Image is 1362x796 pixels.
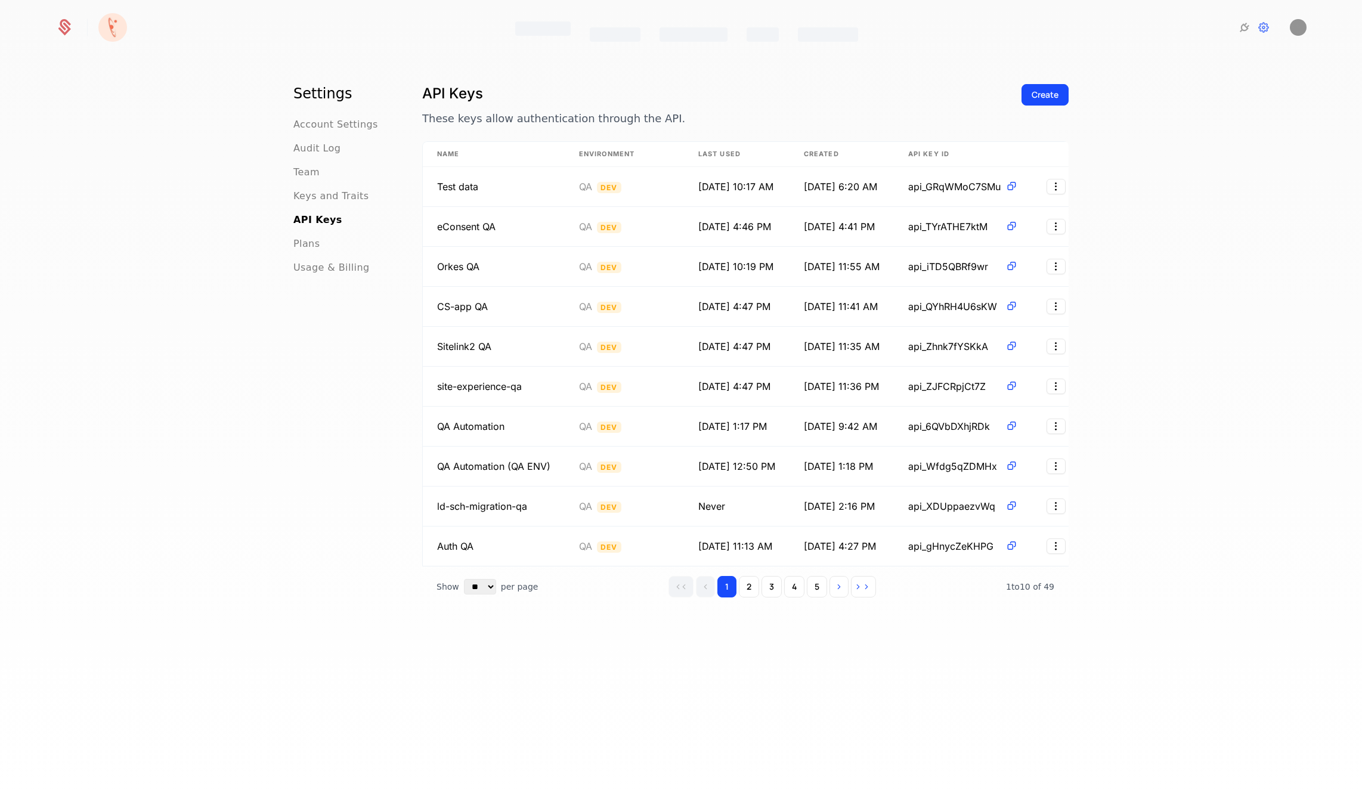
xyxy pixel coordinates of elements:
[684,247,790,287] td: [DATE] 10:19 PM
[894,142,1032,167] th: API Key ID
[790,247,894,287] td: [DATE] 11:55 AM
[1021,84,1069,106] button: Create
[1047,379,1066,394] button: Select action
[790,367,894,407] td: [DATE] 11:36 PM
[422,566,1069,607] div: Table pagination
[293,261,370,275] a: Usage & Billing
[747,27,779,42] div: Events
[1047,179,1066,194] button: Select action
[1032,89,1058,101] div: Create
[579,301,592,312] span: QA
[437,340,491,352] span: Sitelink2 QA
[829,576,849,597] button: Go to next page
[1047,339,1066,354] button: Select action
[784,576,804,597] button: Go to page 4
[684,367,790,407] td: [DATE] 4:47 PM
[437,261,479,272] span: Orkes QA
[696,576,715,597] button: Go to previous page
[293,189,369,203] span: Keys and Traits
[790,207,894,247] td: [DATE] 4:41 PM
[437,420,504,432] span: QA Automation
[1006,582,1044,591] span: 1 to 10 of
[437,221,496,233] span: eConsent QA
[293,117,378,132] a: Account Settings
[1290,19,1307,36] button: Open user button
[422,84,1012,103] h1: API Keys
[437,181,478,193] span: Test data
[851,576,876,597] button: Go to last page
[660,27,727,42] div: Companies
[579,221,592,233] span: QA
[798,27,858,42] div: Components
[437,500,527,512] span: ld-sch-migration-qa
[597,222,621,233] span: Dev
[684,327,790,367] td: [DATE] 4:47 PM
[579,261,592,272] span: QA
[579,540,592,552] span: QA
[790,287,894,327] td: [DATE] 11:41 AM
[790,327,894,367] td: [DATE] 11:35 AM
[1047,459,1066,474] button: Select action
[684,287,790,327] td: [DATE] 4:47 PM
[597,541,621,553] span: Dev
[908,539,1001,553] span: api_gHnycZeKHPG
[684,207,790,247] td: [DATE] 4:46 PM
[684,447,790,487] td: [DATE] 12:50 PM
[293,237,320,251] a: Plans
[293,141,340,156] span: Audit Log
[597,342,621,353] span: Dev
[579,380,592,392] span: QA
[597,382,621,393] span: Dev
[684,142,790,167] th: Last Used
[1290,19,1307,36] img: Miloš Janković
[437,301,488,312] span: CS-app QA
[590,27,640,42] div: Catalog
[597,302,621,313] span: Dev
[579,500,592,512] span: QA
[1047,259,1066,274] button: Select action
[98,13,127,42] img: Florence
[908,499,1001,513] span: api_XDUppaezvWq
[1006,582,1054,591] span: 49
[423,142,565,167] th: Name
[717,576,736,597] button: Go to page 1
[908,339,1001,354] span: api_Zhnk7fYSKkA
[790,167,894,207] td: [DATE] 6:20 AM
[1237,20,1252,35] a: Integrations
[807,576,827,597] button: Go to page 5
[515,21,571,36] div: Features
[790,447,894,487] td: [DATE] 1:18 PM
[1047,498,1066,514] button: Select action
[597,462,621,473] span: Dev
[908,259,1001,274] span: api_iTD5QBRf9wr
[790,142,894,167] th: Created
[1047,538,1066,554] button: Select action
[908,179,1001,194] span: api_GRqWMoC7SMu
[1047,219,1066,234] button: Select action
[790,407,894,447] td: [DATE] 9:42 AM
[437,460,550,472] span: QA Automation (QA ENV)
[908,459,1001,473] span: api_Wfdg5qZDMHx
[293,84,394,275] nav: Main
[908,219,1001,234] span: api_TYrATHE7ktM
[437,380,522,392] span: site-experience-qa
[908,379,1001,394] span: api_ZJFCRpjCt7Z
[597,182,621,193] span: Dev
[579,340,592,352] span: QA
[422,110,1012,127] p: These keys allow authentication through the API.
[501,581,538,593] span: per page
[762,576,782,597] button: Go to page 3
[464,579,496,594] select: Select page size
[597,422,621,433] span: Dev
[1256,20,1271,35] a: Settings
[790,487,894,526] td: [DATE] 2:16 PM
[293,84,394,103] h1: Settings
[668,576,694,597] button: Go to first page
[908,299,1001,314] span: api_QYhRH4U6sKW
[293,213,342,227] a: API Keys
[579,460,592,472] span: QA
[597,501,621,513] span: Dev
[293,165,320,179] a: Team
